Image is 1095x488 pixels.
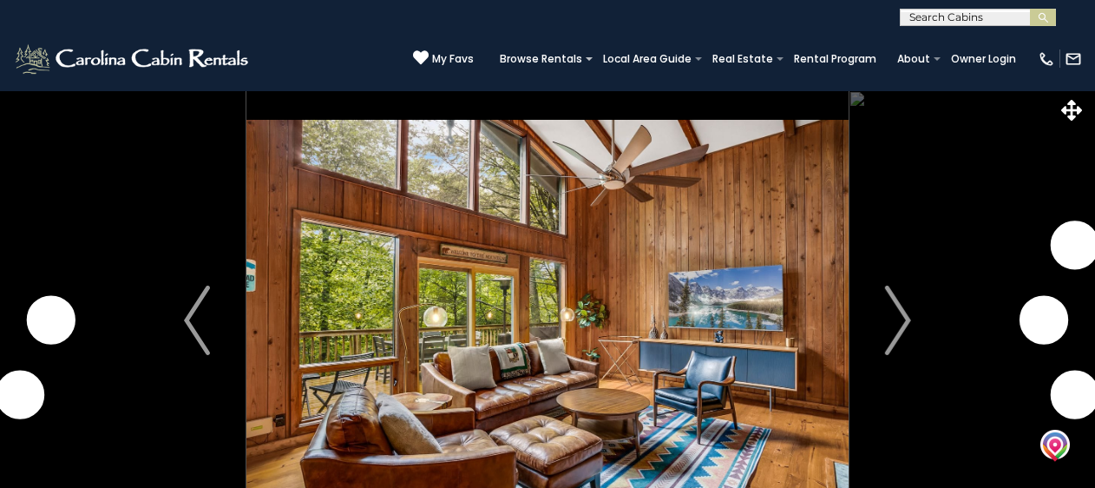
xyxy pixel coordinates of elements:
a: Browse Rentals [491,47,591,71]
a: Local Area Guide [594,47,700,71]
img: arrow [885,286,911,355]
img: jcrBskumnMAAAAASUVORK5CYII= [1040,430,1070,462]
a: About [888,47,939,71]
img: arrow [184,286,210,355]
span: My Favs [432,51,474,67]
img: phone-regular-white.png [1038,50,1055,68]
img: mail-regular-white.png [1065,50,1082,68]
a: Owner Login [942,47,1025,71]
a: My Favs [413,49,474,68]
a: Real Estate [704,47,782,71]
img: White-1-2.png [13,42,253,76]
a: Rental Program [785,47,885,71]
